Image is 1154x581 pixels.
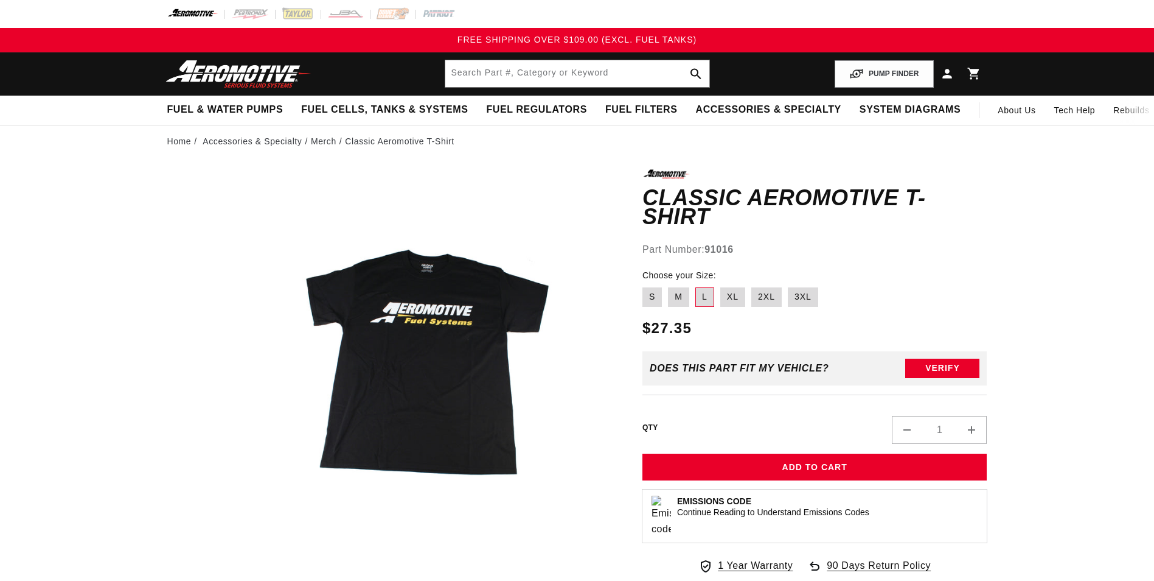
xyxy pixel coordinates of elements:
label: XL [720,287,745,307]
summary: Accessories & Specialty [687,96,850,124]
summary: Fuel Cells, Tanks & Systems [292,96,477,124]
span: $27.35 [642,317,692,339]
label: 3XL [788,287,818,307]
span: FREE SHIPPING OVER $109.00 (EXCL. FUEL TANKS) [457,35,697,44]
span: Fuel Regulators [486,104,586,116]
li: Accessories & Specialty [203,135,311,148]
button: PUMP FINDER [835,60,933,88]
h1: Classic Aeromotive T-Shirt [642,188,987,227]
span: 1 Year Warranty [718,558,793,574]
summary: Fuel & Water Pumps [158,96,293,124]
button: search button [683,60,709,87]
summary: Tech Help [1045,96,1105,125]
summary: Fuel Regulators [477,96,596,124]
label: 2XL [751,287,782,307]
strong: 91016 [704,244,734,255]
span: Rebuilds [1113,104,1149,117]
span: Fuel Cells, Tanks & Systems [301,104,468,116]
button: Add to Cart [642,454,987,481]
img: Emissions code [652,496,671,537]
li: Classic Aeromotive T-Shirt [345,135,454,148]
li: Merch [311,135,345,148]
label: M [668,287,689,307]
p: Continue Reading to Understand Emissions Codes [677,507,869,518]
span: Fuel & Water Pumps [167,104,283,116]
div: Does This part fit My vehicle? [650,363,829,374]
span: Fuel Filters [605,104,678,116]
span: System Diagrams [860,104,961,116]
span: Tech Help [1054,104,1096,117]
legend: Choose your Size: [642,269,717,282]
img: Aeromotive [162,60,315,88]
button: Verify [905,359,979,378]
button: Emissions CodeContinue Reading to Understand Emissions Codes [677,496,869,518]
summary: Fuel Filters [596,96,687,124]
span: Accessories & Specialty [696,104,841,116]
div: Part Number: [642,242,987,258]
span: About Us [998,105,1035,115]
strong: Emissions Code [677,496,751,506]
label: L [695,287,714,307]
input: Search by Part Number, Category or Keyword [445,60,709,87]
label: S [642,287,662,307]
label: QTY [642,423,658,433]
a: Home [167,135,192,148]
a: 1 Year Warranty [698,558,793,574]
a: About Us [989,96,1045,125]
nav: breadcrumbs [167,135,987,148]
summary: System Diagrams [850,96,970,124]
